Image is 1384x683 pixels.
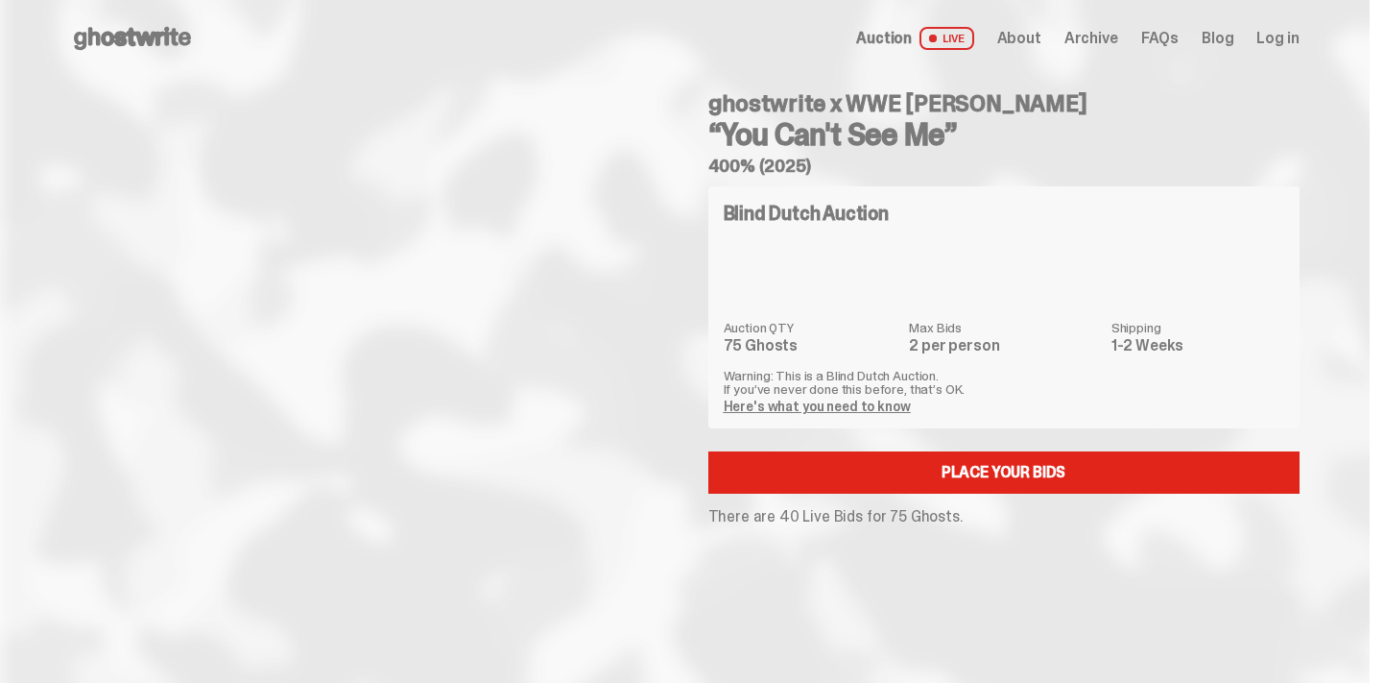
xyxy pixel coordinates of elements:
dt: Max Bids [909,321,1099,334]
dt: Shipping [1111,321,1284,334]
h4: ghostwrite x WWE [PERSON_NAME] [708,92,1300,115]
a: Here's what you need to know [724,398,911,415]
a: Log in [1256,31,1299,46]
a: About [997,31,1041,46]
a: Archive [1064,31,1118,46]
h4: Blind Dutch Auction [724,204,889,223]
span: LIVE [919,27,974,50]
a: Blog [1202,31,1233,46]
dd: 2 per person [909,338,1099,354]
a: Place your Bids [708,451,1300,494]
h5: 400% (2025) [708,158,1300,175]
p: There are 40 Live Bids for 75 Ghosts. [708,509,1300,524]
dd: 1-2 Weeks [1111,338,1284,354]
dd: 75 Ghosts [724,338,898,354]
span: Auction [856,31,912,46]
a: Auction LIVE [856,27,973,50]
dt: Auction QTY [724,321,898,334]
p: Warning: This is a Blind Dutch Auction. If you’ve never done this before, that’s OK. [724,369,1284,396]
a: FAQs [1141,31,1179,46]
h3: “You Can't See Me” [708,119,1300,150]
